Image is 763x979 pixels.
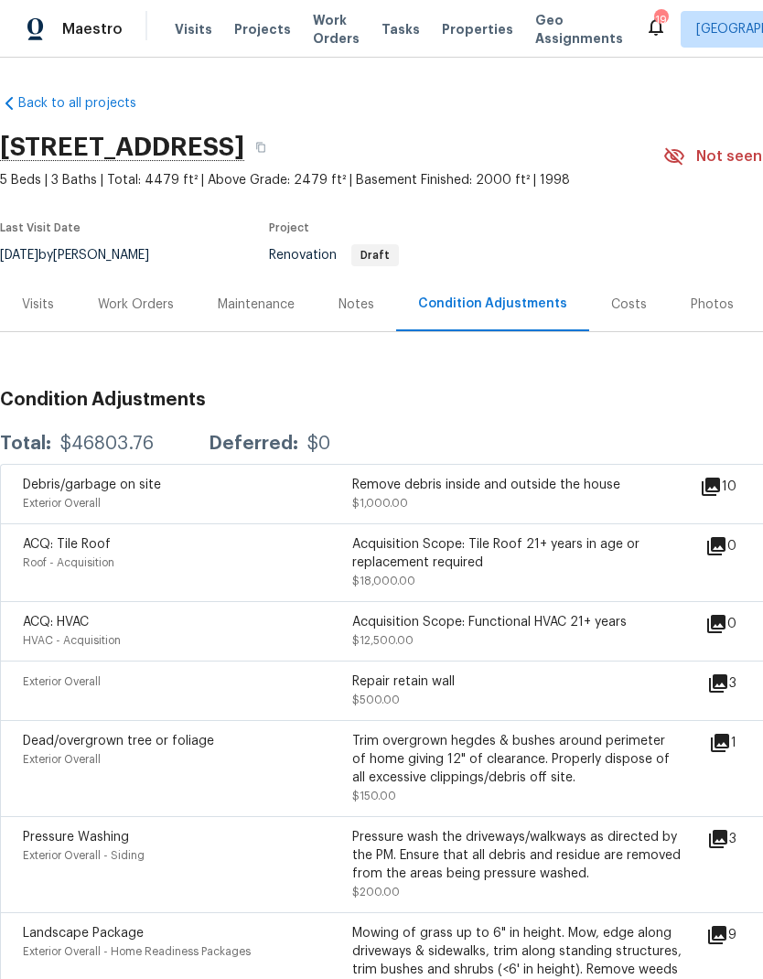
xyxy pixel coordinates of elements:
[23,538,111,551] span: ACQ: Tile Roof
[60,435,154,453] div: $46803.76
[218,296,295,314] div: Maintenance
[244,131,277,164] button: Copy Address
[352,535,682,572] div: Acquisition Scope: Tile Roof 21+ years in age or replacement required
[611,296,647,314] div: Costs
[352,887,400,898] span: $200.00
[353,250,397,261] span: Draft
[418,295,567,313] div: Condition Adjustments
[352,635,414,646] span: $12,500.00
[23,850,145,861] span: Exterior Overall - Siding
[352,613,682,631] div: Acquisition Scope: Functional HVAC 21+ years
[23,479,161,491] span: Debris/garbage on site
[62,20,123,38] span: Maestro
[269,249,399,262] span: Renovation
[381,23,420,36] span: Tasks
[352,732,682,787] div: Trim overgrown hegdes & bushes around perimeter of home giving 12" of clearance. Properly dispose...
[352,498,408,509] span: $1,000.00
[313,11,360,48] span: Work Orders
[175,20,212,38] span: Visits
[23,946,251,957] span: Exterior Overall - Home Readiness Packages
[23,557,114,568] span: Roof - Acquisition
[269,222,309,233] span: Project
[352,576,415,586] span: $18,000.00
[339,296,374,314] div: Notes
[23,616,89,629] span: ACQ: HVAC
[98,296,174,314] div: Work Orders
[23,735,214,748] span: Dead/overgrown tree or foliage
[23,635,121,646] span: HVAC - Acquisition
[654,11,667,29] div: 19
[352,672,682,691] div: Repair retain wall
[209,435,298,453] div: Deferred:
[307,435,330,453] div: $0
[352,791,396,801] span: $150.00
[23,754,101,765] span: Exterior Overall
[23,831,129,844] span: Pressure Washing
[352,476,682,494] div: Remove debris inside and outside the house
[535,11,623,48] span: Geo Assignments
[22,296,54,314] div: Visits
[23,927,144,940] span: Landscape Package
[691,296,734,314] div: Photos
[352,828,682,883] div: Pressure wash the driveways/walkways as directed by the PM. Ensure that all debris and residue ar...
[234,20,291,38] span: Projects
[442,20,513,38] span: Properties
[23,676,101,687] span: Exterior Overall
[352,694,400,705] span: $500.00
[23,498,101,509] span: Exterior Overall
